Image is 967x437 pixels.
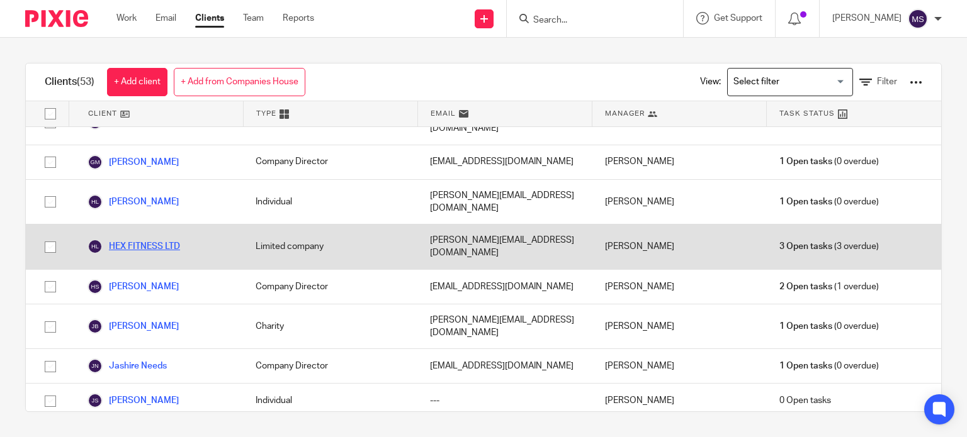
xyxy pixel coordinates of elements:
a: Jashire Needs [88,358,167,373]
a: Email [156,12,176,25]
img: svg%3E [88,319,103,334]
input: Select all [38,102,62,126]
div: Limited company [243,224,417,269]
a: Work [116,12,137,25]
span: 3 Open tasks [779,240,832,253]
div: Individual [243,180,417,224]
img: svg%3E [88,279,103,294]
span: (0 overdue) [779,196,879,208]
div: Company Director [243,349,417,383]
div: [EMAIL_ADDRESS][DOMAIN_NAME] [417,349,592,383]
div: --- [417,384,592,418]
span: 1 Open tasks [779,196,832,208]
span: (1 overdue) [779,280,879,293]
span: (3 overdue) [779,240,879,253]
span: Type [256,108,276,119]
div: View: [681,64,922,101]
span: (0 overdue) [779,155,879,168]
span: 1 Open tasks [779,320,832,333]
div: [PERSON_NAME][EMAIL_ADDRESS][DOMAIN_NAME] [417,224,592,269]
a: [PERSON_NAME] [88,279,179,294]
a: Team [243,12,264,25]
div: [PERSON_NAME] [592,224,767,269]
a: Clients [195,12,224,25]
span: 0 Open tasks [779,394,831,407]
span: Email [431,108,456,119]
div: [PERSON_NAME] [592,270,767,304]
img: svg%3E [88,194,103,209]
span: (0 overdue) [779,360,879,372]
div: [EMAIL_ADDRESS][DOMAIN_NAME] [417,270,592,304]
a: [PERSON_NAME] [88,194,179,209]
a: + Add client [107,68,167,96]
span: Client [88,108,117,119]
input: Search [532,15,645,26]
a: [PERSON_NAME] [88,319,179,334]
div: [PERSON_NAME] [592,304,767,349]
h1: Clients [45,75,94,89]
a: + Add from Companies House [174,68,305,96]
span: Filter [877,77,897,86]
span: 1 Open tasks [779,155,832,168]
p: [PERSON_NAME] [832,12,902,25]
span: 1 Open tasks [779,360,832,372]
span: Task Status [779,108,835,119]
div: [PERSON_NAME][EMAIL_ADDRESS][DOMAIN_NAME] [417,180,592,224]
img: svg%3E [88,358,103,373]
div: [PERSON_NAME] [592,349,767,383]
span: Manager [605,108,645,119]
a: [PERSON_NAME] [88,393,179,408]
div: Company Director [243,270,417,304]
img: Pixie [25,10,88,27]
div: [PERSON_NAME] [592,180,767,224]
img: svg%3E [88,155,103,170]
div: Search for option [727,68,853,96]
div: [PERSON_NAME] [592,145,767,179]
div: [PERSON_NAME] [592,384,767,418]
img: svg%3E [908,9,928,29]
span: 2 Open tasks [779,280,832,293]
img: svg%3E [88,393,103,408]
img: svg%3E [88,239,103,254]
input: Search for option [729,71,845,93]
a: Reports [283,12,314,25]
a: HEX FITNESS LTD [88,239,180,254]
div: [EMAIL_ADDRESS][DOMAIN_NAME] [417,145,592,179]
a: [PERSON_NAME] [88,155,179,170]
span: (0 overdue) [779,320,879,333]
div: Individual [243,384,417,418]
span: Get Support [714,14,762,23]
span: (53) [77,77,94,87]
div: [PERSON_NAME][EMAIL_ADDRESS][DOMAIN_NAME] [417,304,592,349]
div: Charity [243,304,417,349]
div: Company Director [243,145,417,179]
